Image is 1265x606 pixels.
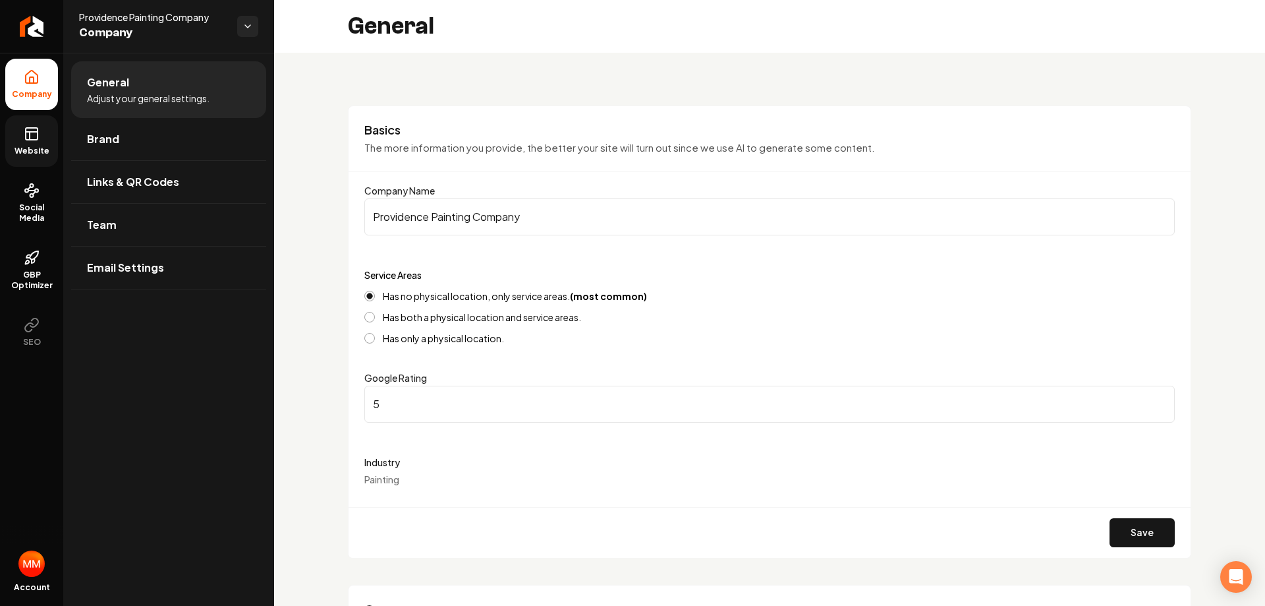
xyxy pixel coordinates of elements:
a: Links & QR Codes [71,161,266,203]
label: Google Rating [364,372,427,384]
span: Email Settings [87,260,164,276]
img: Max Martens [18,551,45,577]
span: Adjust your general settings. [87,92,210,105]
span: Social Media [5,202,58,224]
a: Email Settings [71,247,266,289]
span: Providence Painting Company [79,11,227,24]
span: Team [87,217,117,233]
div: Open Intercom Messenger [1220,561,1252,593]
span: Website [9,146,55,156]
a: GBP Optimizer [5,239,58,301]
input: Google Rating [364,386,1175,423]
span: Links & QR Codes [87,174,179,190]
p: The more information you provide, the better your site will turn out since we use AI to generate ... [364,140,1175,156]
strong: (most common) [570,290,647,302]
label: Company Name [364,185,435,197]
label: Has only a physical location. [383,334,504,343]
label: Has both a physical location and service areas. [383,313,581,322]
label: Has no physical location, only service areas. [383,291,647,301]
a: Brand [71,118,266,160]
button: Open user button [18,551,45,577]
label: Service Areas [364,269,422,281]
span: Brand [87,131,119,147]
span: General [87,75,129,90]
a: Team [71,204,266,246]
span: Company [7,89,57,100]
span: Company [79,24,227,42]
a: Social Media [5,172,58,234]
img: Rebolt Logo [20,16,44,37]
span: Account [14,582,50,593]
label: Industry [364,454,1175,470]
span: Painting [364,473,399,485]
h2: General [348,13,434,40]
span: GBP Optimizer [5,270,58,291]
h3: Basics [364,122,1175,138]
a: Website [5,115,58,167]
button: Save [1110,518,1175,547]
button: SEO [5,307,58,358]
input: Company Name [364,198,1175,235]
span: SEO [18,337,46,348]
